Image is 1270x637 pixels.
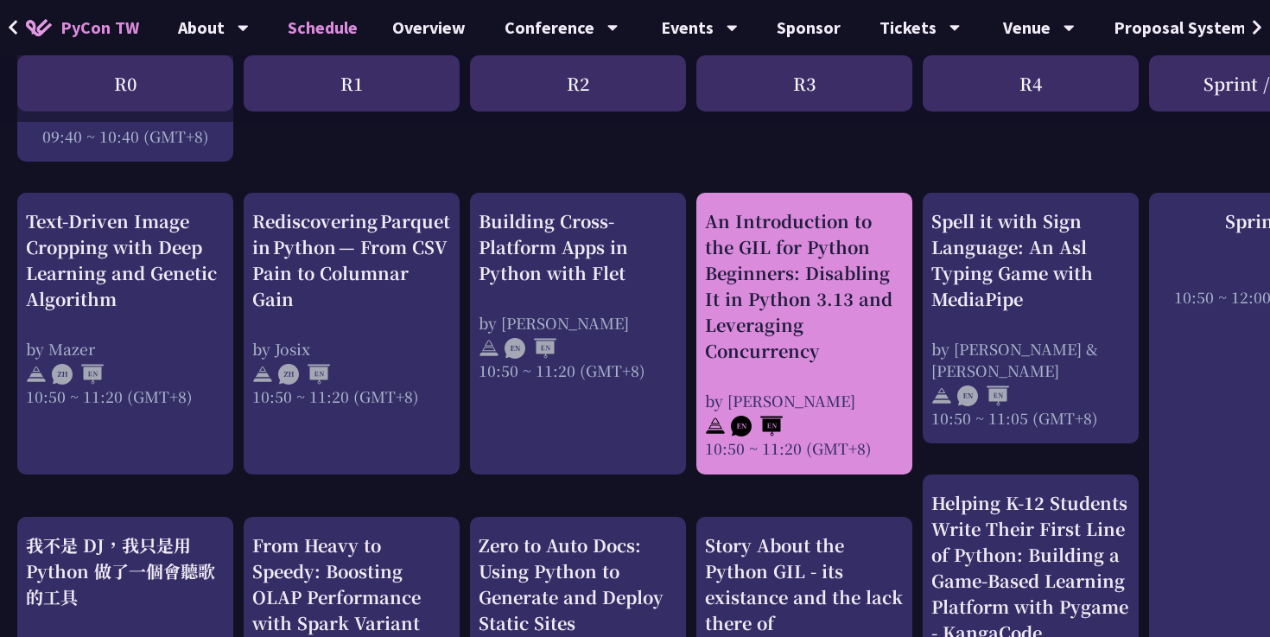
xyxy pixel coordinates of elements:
[705,532,904,636] div: Story About the Python GIL - its existance and the lack there of
[931,338,1130,381] div: by [PERSON_NAME] & [PERSON_NAME]
[505,338,556,359] img: ENEN.5a408d1.svg
[470,55,686,111] div: R2
[931,208,1130,429] a: Spell it with Sign Language: An Asl Typing Game with MediaPipe by [PERSON_NAME] & [PERSON_NAME] 1...
[479,532,677,636] div: Zero to Auto Docs: Using Python to Generate and Deploy Static Sites
[252,364,273,385] img: svg+xml;base64,PHN2ZyB4bWxucz0iaHR0cDovL3d3dy53My5vcmcvMjAwMC9zdmciIHdpZHRoPSIyNCIgaGVpZ2h0PSIyNC...
[479,360,677,381] div: 10:50 ~ 11:20 (GMT+8)
[26,338,225,360] div: by Mazer
[705,416,726,436] img: svg+xml;base64,PHN2ZyB4bWxucz0iaHR0cDovL3d3dy53My5vcmcvMjAwMC9zdmciIHdpZHRoPSIyNCIgaGVpZ2h0PSIyNC...
[60,15,139,41] span: PyCon TW
[26,19,52,36] img: Home icon of PyCon TW 2025
[26,532,225,610] div: 我不是 DJ，我只是用 Python 做了一個會聽歌的工具
[705,208,904,364] div: An Introduction to the GIL for Python Beginners: Disabling It in Python 3.13 and Leveraging Concu...
[931,407,1130,429] div: 10:50 ~ 11:05 (GMT+8)
[26,125,225,147] div: 09:40 ~ 10:40 (GMT+8)
[252,208,451,312] div: Rediscovering Parquet in Python — From CSV Pain to Columnar Gain
[479,338,499,359] img: svg+xml;base64,PHN2ZyB4bWxucz0iaHR0cDovL3d3dy53My5vcmcvMjAwMC9zdmciIHdpZHRoPSIyNCIgaGVpZ2h0PSIyNC...
[244,55,460,111] div: R1
[52,364,104,385] img: ZHEN.371966e.svg
[26,208,225,312] div: Text-Driven Image Cropping with Deep Learning and Genetic Algorithm
[696,55,912,111] div: R3
[923,55,1139,111] div: R4
[731,416,783,436] img: ENEN.5a408d1.svg
[931,385,952,406] img: svg+xml;base64,PHN2ZyB4bWxucz0iaHR0cDovL3d3dy53My5vcmcvMjAwMC9zdmciIHdpZHRoPSIyNCIgaGVpZ2h0PSIyNC...
[278,364,330,385] img: ZHEN.371966e.svg
[252,385,451,407] div: 10:50 ~ 11:20 (GMT+8)
[9,6,156,49] a: PyCon TW
[17,55,233,111] div: R0
[479,208,677,460] a: Building Cross-Platform Apps in Python with Flet by [PERSON_NAME] 10:50 ~ 11:20 (GMT+8)
[479,312,677,334] div: by [PERSON_NAME]
[26,385,225,407] div: 10:50 ~ 11:20 (GMT+8)
[705,208,904,460] a: An Introduction to the GIL for Python Beginners: Disabling It in Python 3.13 and Leveraging Concu...
[931,208,1130,312] div: Spell it with Sign Language: An Asl Typing Game with MediaPipe
[252,338,451,360] div: by Josix
[26,208,225,460] a: Text-Driven Image Cropping with Deep Learning and Genetic Algorithm by Mazer 10:50 ~ 11:20 (GMT+8)
[252,208,451,460] a: Rediscovering Parquet in Python — From CSV Pain to Columnar Gain by Josix 10:50 ~ 11:20 (GMT+8)
[957,385,1009,406] img: ENEN.5a408d1.svg
[479,208,677,286] div: Building Cross-Platform Apps in Python with Flet
[705,437,904,459] div: 10:50 ~ 11:20 (GMT+8)
[26,364,47,385] img: svg+xml;base64,PHN2ZyB4bWxucz0iaHR0cDovL3d3dy53My5vcmcvMjAwMC9zdmciIHdpZHRoPSIyNCIgaGVpZ2h0PSIyNC...
[705,390,904,411] div: by [PERSON_NAME]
